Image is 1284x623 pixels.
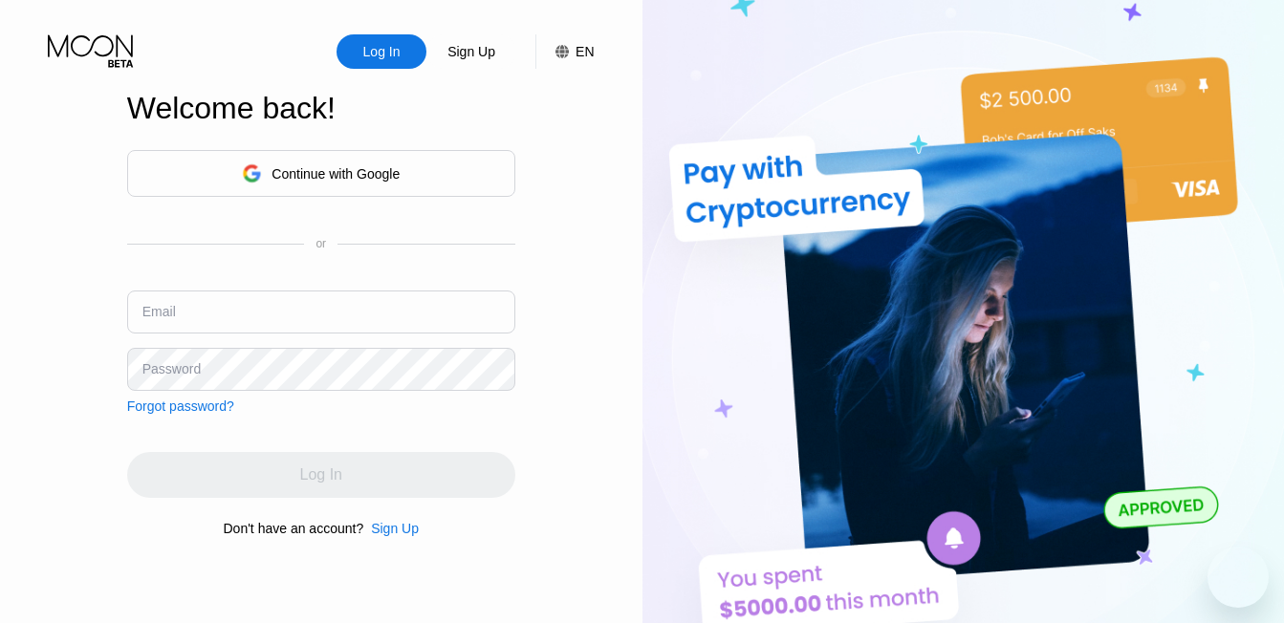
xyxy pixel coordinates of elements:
div: Continue with Google [272,166,400,182]
div: Continue with Google [127,150,515,197]
iframe: Button to launch messaging window [1208,547,1269,608]
div: Sign Up [426,34,516,69]
div: Log In [337,34,426,69]
div: Sign Up [371,521,419,536]
div: Don't have an account? [224,521,364,536]
div: EN [535,34,594,69]
div: EN [576,44,594,59]
div: or [316,237,326,250]
div: Password [142,361,201,376]
div: Forgot password? [127,398,234,414]
div: Log In [361,42,403,61]
div: Welcome back! [127,91,515,126]
div: Email [142,304,176,319]
div: Sign Up [363,521,419,536]
div: Sign Up [446,42,497,61]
